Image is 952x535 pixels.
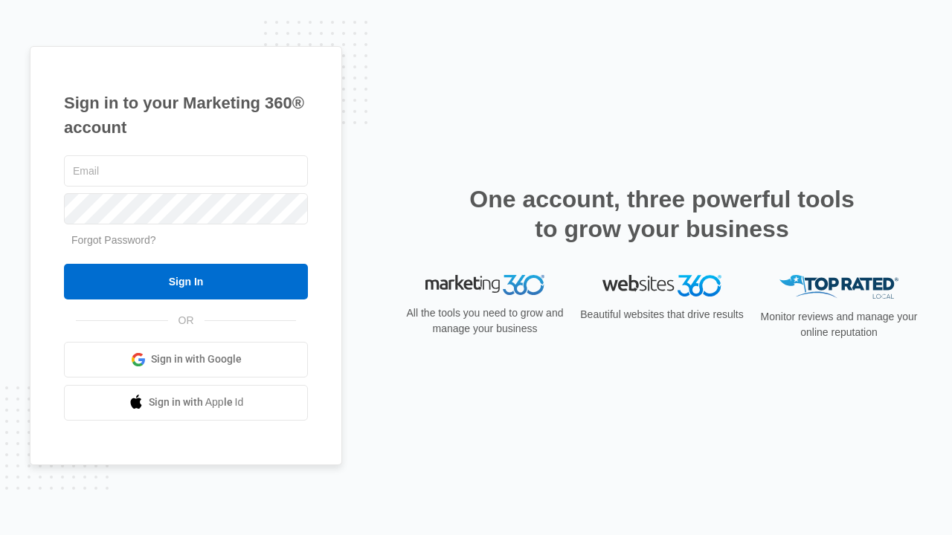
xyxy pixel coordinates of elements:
[602,275,721,296] img: Websites 360
[402,305,568,337] p: All the tools you need to grow and manage your business
[64,91,308,140] h1: Sign in to your Marketing 360® account
[579,307,745,322] p: Beautiful websites that drive results
[756,309,922,340] p: Monitor reviews and manage your online reputation
[151,351,242,367] span: Sign in with Google
[168,313,205,328] span: OR
[64,155,308,187] input: Email
[425,275,544,296] img: Marketing 360
[465,184,859,244] h2: One account, three powerful tools to grow your business
[149,395,244,410] span: Sign in with Apple Id
[64,385,308,421] a: Sign in with Apple Id
[779,275,898,299] img: Top Rated Local
[64,264,308,299] input: Sign In
[71,234,156,246] a: Forgot Password?
[64,342,308,377] a: Sign in with Google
